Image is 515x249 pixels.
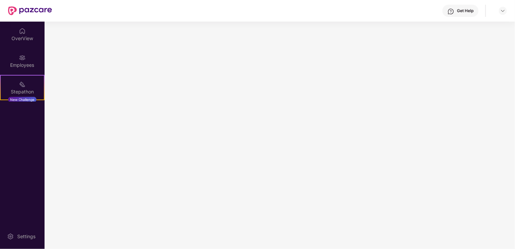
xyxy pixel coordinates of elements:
div: New Challenge [8,97,36,102]
img: svg+xml;base64,PHN2ZyBpZD0iSG9tZSIgeG1sbnM9Imh0dHA6Ly93d3cudzMub3JnLzIwMDAvc3ZnIiB3aWR0aD0iMjAiIG... [19,28,26,34]
img: New Pazcare Logo [8,6,52,15]
img: svg+xml;base64,PHN2ZyB4bWxucz0iaHR0cDovL3d3dy53My5vcmcvMjAwMC9zdmciIHdpZHRoPSIyMSIgaGVpZ2h0PSIyMC... [19,81,26,88]
img: svg+xml;base64,PHN2ZyBpZD0iSGVscC0zMngzMiIgeG1sbnM9Imh0dHA6Ly93d3cudzMub3JnLzIwMDAvc3ZnIiB3aWR0aD... [448,8,454,15]
div: Settings [15,233,37,240]
div: Stepathon [1,88,44,95]
img: svg+xml;base64,PHN2ZyBpZD0iRHJvcGRvd24tMzJ4MzIiIHhtbG5zPSJodHRwOi8vd3d3LnczLm9yZy8yMDAwL3N2ZyIgd2... [500,8,506,13]
img: svg+xml;base64,PHN2ZyBpZD0iU2V0dGluZy0yMHgyMCIgeG1sbnM9Imh0dHA6Ly93d3cudzMub3JnLzIwMDAvc3ZnIiB3aW... [7,233,14,240]
img: svg+xml;base64,PHN2ZyBpZD0iRW1wbG95ZWVzIiB4bWxucz0iaHR0cDovL3d3dy53My5vcmcvMjAwMC9zdmciIHdpZHRoPS... [19,54,26,61]
div: Get Help [457,8,473,13]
